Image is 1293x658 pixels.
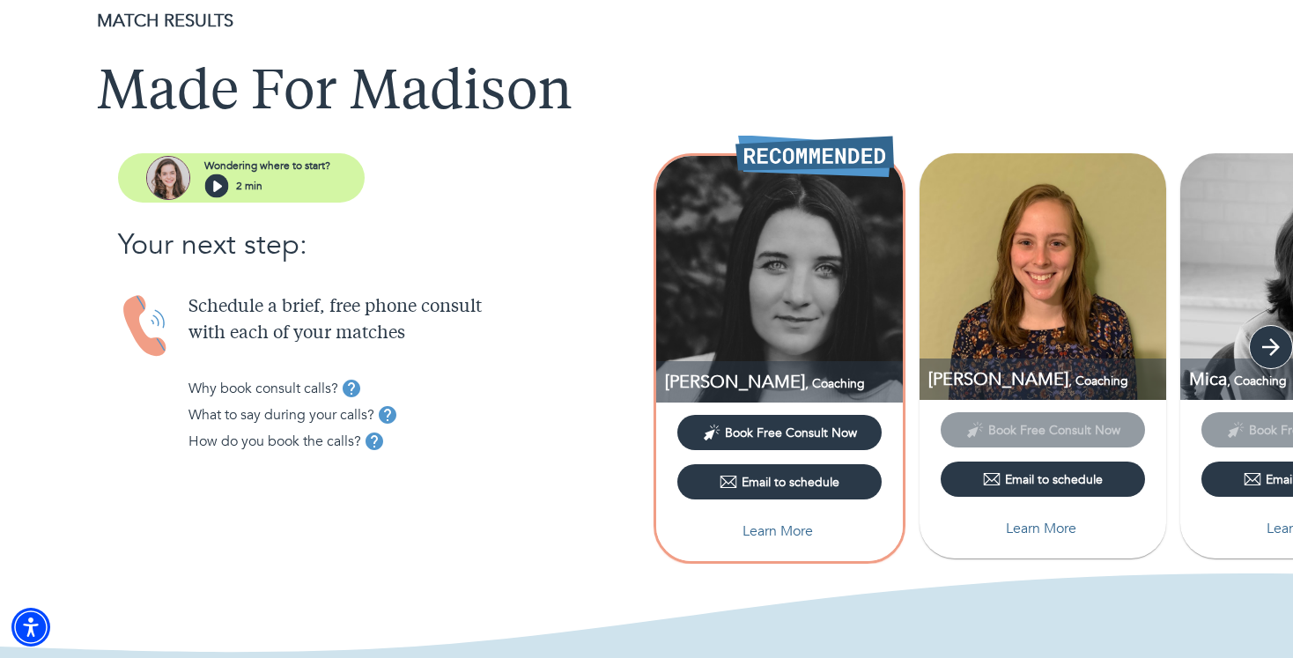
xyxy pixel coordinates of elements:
p: Schedule a brief, free phone consult with each of your matches [188,294,646,347]
span: Book Free Consult Now [725,425,857,441]
button: Email to schedule [941,462,1145,497]
p: 2 min [236,178,262,194]
button: Book Free Consult Now [677,415,882,450]
div: Accessibility Menu [11,608,50,647]
img: Handset [118,294,174,359]
button: Learn More [941,511,1145,546]
h1: Made For Madison [97,63,1196,126]
img: Recommended Therapist [735,135,894,177]
p: Why book consult calls? [188,378,338,399]
button: tooltip [338,375,365,402]
p: What to say during your calls? [188,404,374,425]
button: assistantWondering where to start?2 min [118,153,365,203]
button: Email to schedule [677,464,882,499]
p: MATCH RESULTS [97,8,1196,34]
p: Learn More [1006,518,1076,539]
p: Coaching [665,370,903,394]
img: assistant [146,156,190,200]
span: This provider has not yet shared their calendar link. Please email the provider to schedule [941,421,1145,438]
p: Coaching [928,367,1166,391]
button: Learn More [677,514,882,549]
p: Wondering where to start? [204,158,330,174]
p: How do you book the calls? [188,431,361,452]
div: Email to schedule [983,470,1103,488]
p: Your next step: [118,224,646,266]
span: , Coaching [1068,373,1128,389]
span: , Coaching [1227,373,1287,389]
img: Abigail Finck profile [656,156,903,403]
button: tooltip [361,428,388,455]
div: Email to schedule [720,473,839,491]
p: Learn More [743,521,813,542]
span: , Coaching [805,375,865,392]
img: Kristen Wenzel profile [920,153,1166,400]
button: tooltip [374,402,401,428]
